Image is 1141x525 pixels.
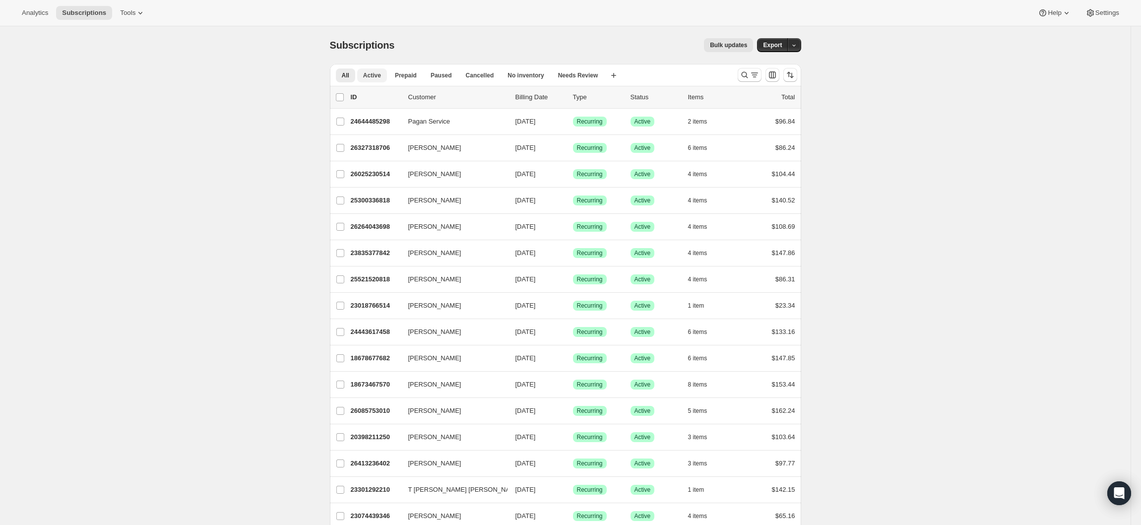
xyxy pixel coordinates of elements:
span: [PERSON_NAME] [408,511,461,521]
span: Recurring [577,275,603,283]
span: Recurring [577,223,603,231]
button: 4 items [688,194,718,207]
div: 26085753010[PERSON_NAME][DATE]SuccessRecurringSuccessActive5 items$162.24 [351,404,795,418]
span: [DATE] [515,328,536,335]
span: [PERSON_NAME] [408,274,461,284]
button: [PERSON_NAME] [402,245,502,261]
span: Recurring [577,407,603,415]
span: $65.16 [775,512,795,520]
div: 20398211250[PERSON_NAME][DATE]SuccessRecurringSuccessActive3 items$103.64 [351,430,795,444]
span: 6 items [688,328,707,336]
button: T [PERSON_NAME] [PERSON_NAME] [402,482,502,498]
span: $86.31 [775,275,795,283]
p: 26264043698 [351,222,400,232]
span: Recurring [577,328,603,336]
span: Recurring [577,433,603,441]
p: 24443617458 [351,327,400,337]
span: 1 item [688,486,704,494]
p: 25300336818 [351,196,400,205]
span: Active [634,354,651,362]
p: 23074439346 [351,511,400,521]
button: [PERSON_NAME] [402,403,502,419]
button: 1 item [688,483,715,497]
button: [PERSON_NAME] [402,324,502,340]
div: 23018766514[PERSON_NAME][DATE]SuccessRecurringSuccessActive1 item$23.34 [351,299,795,313]
button: Subscriptions [56,6,112,20]
span: $108.69 [772,223,795,230]
button: [PERSON_NAME] [402,166,502,182]
p: 18673467570 [351,380,400,390]
span: 3 items [688,433,707,441]
div: Open Intercom Messenger [1107,481,1131,505]
span: [DATE] [515,354,536,362]
div: 23835377842[PERSON_NAME][DATE]SuccessRecurringSuccessActive4 items$147.86 [351,246,795,260]
span: [DATE] [515,486,536,493]
span: Subscriptions [62,9,106,17]
span: Active [634,118,651,126]
span: Active [634,433,651,441]
button: Settings [1079,6,1125,20]
button: 3 items [688,430,718,444]
span: $103.64 [772,433,795,441]
span: $97.77 [775,459,795,467]
div: 18673467570[PERSON_NAME][DATE]SuccessRecurringSuccessActive8 items$153.44 [351,378,795,392]
button: 4 items [688,272,718,286]
span: [PERSON_NAME] [408,380,461,390]
span: 4 items [688,249,707,257]
button: [PERSON_NAME] [402,456,502,471]
div: 18678677682[PERSON_NAME][DATE]SuccessRecurringSuccessActive6 items$147.85 [351,351,795,365]
span: [DATE] [515,433,536,441]
button: Search and filter results [738,68,761,82]
span: Active [634,302,651,310]
button: 1 item [688,299,715,313]
button: 4 items [688,220,718,234]
button: 4 items [688,167,718,181]
p: 23301292210 [351,485,400,495]
div: 23301292210T [PERSON_NAME] [PERSON_NAME][DATE]SuccessRecurringSuccessActive1 item$142.15 [351,483,795,497]
span: Export [763,41,782,49]
span: [PERSON_NAME] [408,222,461,232]
span: Recurring [577,170,603,178]
span: [DATE] [515,197,536,204]
p: Status [631,92,680,102]
span: Settings [1095,9,1119,17]
button: Analytics [16,6,54,20]
span: $23.34 [775,302,795,309]
span: $162.24 [772,407,795,414]
span: All [342,71,349,79]
p: 23835377842 [351,248,400,258]
span: 4 items [688,275,707,283]
span: Needs Review [558,71,598,79]
span: Bulk updates [710,41,747,49]
span: [PERSON_NAME] [408,143,461,153]
p: 20398211250 [351,432,400,442]
button: Pagan Service [402,114,502,130]
span: Active [634,328,651,336]
button: Sort the results [783,68,797,82]
div: 23074439346[PERSON_NAME][DATE]SuccessRecurringSuccessActive4 items$65.16 [351,509,795,523]
span: Active [634,486,651,494]
div: IDCustomerBilling DateTypeStatusItemsTotal [351,92,795,102]
span: 4 items [688,197,707,204]
span: [PERSON_NAME] [408,196,461,205]
button: 6 items [688,141,718,155]
button: 4 items [688,246,718,260]
span: $133.16 [772,328,795,335]
button: 6 items [688,351,718,365]
p: 26327318706 [351,143,400,153]
span: [PERSON_NAME] [408,459,461,468]
button: 4 items [688,509,718,523]
span: Active [634,512,651,520]
button: 6 items [688,325,718,339]
span: No inventory [507,71,544,79]
p: 26025230514 [351,169,400,179]
span: Tools [120,9,135,17]
span: [DATE] [515,407,536,414]
span: Prepaid [395,71,417,79]
div: 26264043698[PERSON_NAME][DATE]SuccessRecurringSuccessActive4 items$108.69 [351,220,795,234]
span: Help [1048,9,1061,17]
span: [PERSON_NAME] [408,353,461,363]
button: Customize table column order and visibility [765,68,779,82]
p: 18678677682 [351,353,400,363]
button: Bulk updates [704,38,753,52]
